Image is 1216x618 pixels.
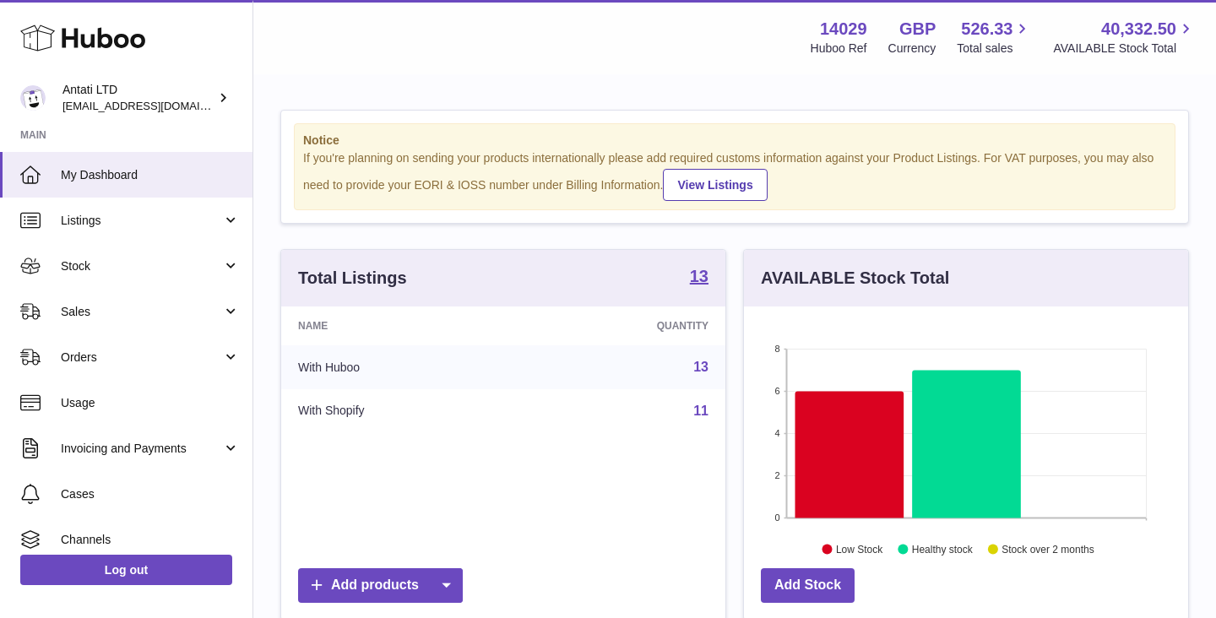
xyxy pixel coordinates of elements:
strong: GBP [899,18,936,41]
span: 526.33 [961,18,1012,41]
span: [EMAIL_ADDRESS][DOMAIN_NAME] [62,99,248,112]
strong: Notice [303,133,1166,149]
text: Low Stock [836,543,883,555]
span: Channels [61,532,240,548]
span: Sales [61,304,222,320]
a: Add products [298,568,463,603]
a: 13 [693,360,708,374]
text: Stock over 2 months [1002,543,1094,555]
span: Usage [61,395,240,411]
div: Currency [888,41,936,57]
h3: AVAILABLE Stock Total [761,267,949,290]
span: Cases [61,486,240,502]
span: Stock [61,258,222,274]
text: 0 [774,512,779,523]
div: Huboo Ref [811,41,867,57]
text: 6 [774,386,779,396]
td: With Shopify [281,389,521,433]
span: Listings [61,213,222,229]
td: With Huboo [281,345,521,389]
text: 2 [774,470,779,480]
text: 8 [774,344,779,354]
span: Invoicing and Payments [61,441,222,457]
strong: 13 [690,268,708,285]
a: 526.33 Total sales [957,18,1032,57]
text: 4 [774,428,779,438]
span: Total sales [957,41,1032,57]
strong: 14029 [820,18,867,41]
span: AVAILABLE Stock Total [1053,41,1196,57]
h3: Total Listings [298,267,407,290]
span: Orders [61,350,222,366]
div: If you're planning on sending your products internationally please add required customs informati... [303,150,1166,201]
a: View Listings [663,169,767,201]
a: 40,332.50 AVAILABLE Stock Total [1053,18,1196,57]
span: 40,332.50 [1101,18,1176,41]
th: Quantity [521,306,725,345]
a: 13 [690,268,708,288]
a: 11 [693,404,708,418]
div: Antati LTD [62,82,214,114]
img: toufic@antatiskin.com [20,85,46,111]
a: Log out [20,555,232,585]
th: Name [281,306,521,345]
a: Add Stock [761,568,855,603]
span: My Dashboard [61,167,240,183]
text: Healthy stock [912,543,974,555]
